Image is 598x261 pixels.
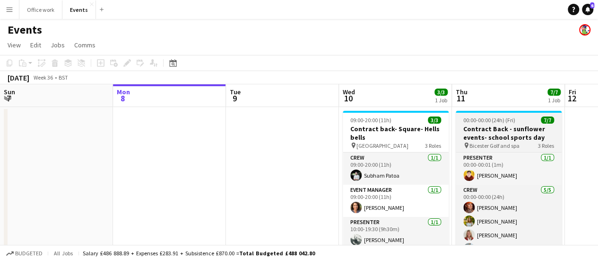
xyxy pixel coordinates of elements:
span: 00:00-00:00 (24h) (Fri) [463,117,515,124]
span: Jobs [51,41,65,49]
span: Comms [74,41,95,49]
span: 09:00-20:00 (11h) [350,117,391,124]
app-card-role: Event Manager1/109:00-20:00 (11h)[PERSON_NAME] [343,185,449,217]
app-user-avatar: Event Team [579,24,590,36]
span: 8 [115,93,130,104]
span: Thu [456,88,468,96]
app-card-role: Presenter1/110:00-19:30 (9h30m)[PERSON_NAME] [343,217,449,249]
span: 3 Roles [538,142,554,149]
span: 3 Roles [425,142,441,149]
a: Comms [70,39,99,51]
div: 1 Job [435,97,447,104]
span: Fri [569,88,576,96]
app-job-card: 00:00-00:00 (24h) (Fri)7/7Contract Back - sunflower events- school sports day Bicester Golf and s... [456,111,562,251]
div: BST [59,74,68,81]
h3: Contract back- Square- Hells bells [343,125,449,142]
button: Events [62,0,96,19]
h1: Events [8,23,42,37]
a: 6 [582,4,593,15]
button: Budgeted [5,248,44,259]
span: All jobs [52,250,75,257]
span: 7 [2,93,15,104]
span: Budgeted [15,250,43,257]
span: 7/7 [547,89,561,96]
span: 10 [341,93,355,104]
span: Bicester Golf and spa [469,142,520,149]
button: Office work [19,0,62,19]
span: Edit [30,41,41,49]
span: Mon [117,88,130,96]
span: Total Budgeted £488 042.80 [239,250,315,257]
span: [GEOGRAPHIC_DATA] [356,142,408,149]
a: Edit [26,39,45,51]
span: View [8,41,21,49]
h3: Contract Back - sunflower events- school sports day [456,125,562,142]
span: Week 36 [31,74,55,81]
app-job-card: 09:00-20:00 (11h)3/3Contract back- Square- Hells bells [GEOGRAPHIC_DATA]3 RolesCrew1/109:00-20:00... [343,111,449,249]
a: Jobs [47,39,69,51]
span: 3/3 [428,117,441,124]
app-card-role: Presenter1/100:00-00:01 (1m)[PERSON_NAME] [456,153,562,185]
div: [DATE] [8,73,29,82]
span: 6 [590,2,594,9]
span: 12 [567,93,576,104]
app-card-role: Crew1/109:00-20:00 (11h)Subham Patoa [343,153,449,185]
span: Tue [230,88,241,96]
div: 1 Job [548,97,560,104]
span: Wed [343,88,355,96]
span: Sun [4,88,15,96]
span: 9 [228,93,241,104]
div: Salary £486 888.89 + Expenses £283.91 + Subsistence £870.00 = [83,250,315,257]
span: 7/7 [541,117,554,124]
a: View [4,39,25,51]
span: 3/3 [434,89,448,96]
span: 11 [454,93,468,104]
